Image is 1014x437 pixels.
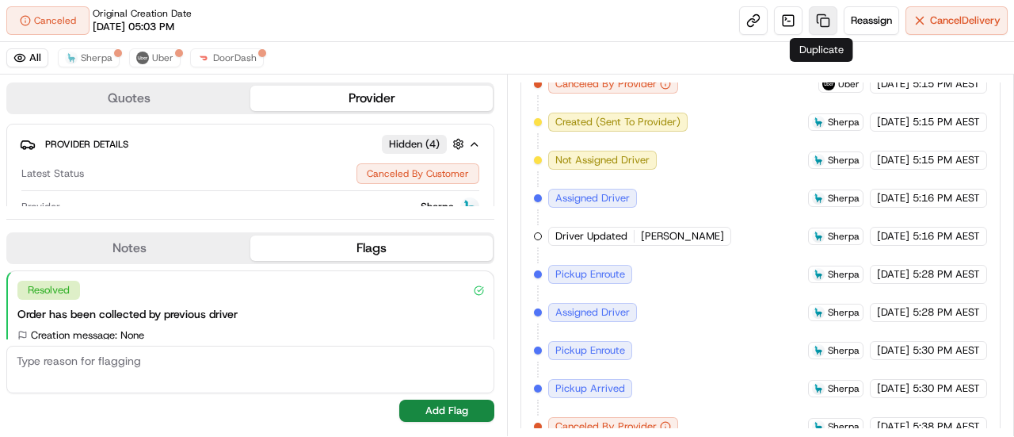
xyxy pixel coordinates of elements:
[555,191,630,205] span: Assigned Driver
[822,78,835,90] img: uber-new-logo.jpeg
[812,230,825,243] img: sherpa_logo.png
[812,154,825,167] img: sherpa_logo.png
[20,131,481,157] button: Provider DetailsHidden (4)
[913,153,980,167] span: 5:15 PM AEST
[812,192,825,205] img: sherpa_logo.png
[213,52,257,64] span: DoorDash
[93,20,174,34] span: [DATE] 05:03 PM
[905,6,1008,35] button: CancelDelivery
[930,13,1001,28] span: Cancel Delivery
[58,48,120,67] button: Sherpa
[838,78,860,90] span: Uber
[555,153,650,167] span: Not Assigned Driver
[877,267,909,282] span: [DATE]
[877,305,909,320] span: [DATE]
[812,344,825,357] img: sherpa_logo.png
[8,86,250,111] button: Quotes
[555,305,630,320] span: Assigned Driver
[65,52,78,64] img: sherpa_logo.png
[913,229,980,243] span: 5:16 PM AEST
[877,153,909,167] span: [DATE]
[389,137,440,151] span: Hidden ( 4 )
[250,236,493,261] button: Flags
[45,138,128,151] span: Provider Details
[6,48,48,67] button: All
[136,52,149,64] img: uber-new-logo.jpeg
[555,267,625,282] span: Pickup Enroute
[913,305,980,320] span: 5:28 PM AEST
[8,236,250,261] button: Notes
[913,267,980,282] span: 5:28 PM AEST
[790,38,853,62] div: Duplicate
[17,281,80,300] div: Resolved
[152,52,173,64] span: Uber
[828,344,860,357] span: Sherpa
[555,77,657,91] span: Canceled By Provider
[828,268,860,281] span: Sherpa
[21,200,60,214] span: Provider
[421,200,454,214] span: Sherpa
[17,306,484,322] div: Order has been collected by previous driver
[828,382,860,395] span: Sherpa
[399,400,494,422] button: Add Flag
[913,77,980,91] span: 5:15 PM AEST
[812,268,825,281] img: sherpa_logo.png
[828,420,860,433] span: Sherpa
[812,382,825,395] img: sherpa_logo.png
[828,230,860,243] span: Sherpa
[913,115,980,129] span: 5:15 PM AEST
[851,13,892,28] span: Reassign
[555,229,627,243] span: Driver Updated
[641,229,724,243] span: [PERSON_NAME]
[555,115,680,129] span: Created (Sent To Provider)
[93,7,192,20] span: Original Creation Date
[129,48,181,67] button: Uber
[81,52,112,64] span: Sherpa
[197,52,210,64] img: doordash_logo_v2.png
[382,134,468,154] button: Hidden (4)
[31,328,144,343] span: Creation message: None
[913,381,980,396] span: 5:30 PM AEST
[877,77,909,91] span: [DATE]
[812,420,825,433] img: sherpa_logo.png
[460,197,479,217] img: sherpa_logo.png
[913,420,980,434] span: 5:38 PM AEST
[555,420,657,434] span: Canceled By Provider
[812,306,825,319] img: sherpa_logo.png
[555,343,625,358] span: Pickup Enroute
[877,343,909,358] span: [DATE]
[877,115,909,129] span: [DATE]
[877,229,909,243] span: [DATE]
[844,6,899,35] button: Reassign
[877,381,909,396] span: [DATE]
[250,86,493,111] button: Provider
[877,191,909,205] span: [DATE]
[21,167,84,181] span: Latest Status
[828,192,860,205] span: Sherpa
[828,154,860,167] span: Sherpa
[555,381,625,396] span: Pickup Arrived
[877,420,909,434] span: [DATE]
[913,191,980,205] span: 5:16 PM AEST
[6,6,90,35] button: Canceled
[828,116,860,128] span: Sherpa
[913,343,980,358] span: 5:30 PM AEST
[828,306,860,319] span: Sherpa
[812,116,825,128] img: sherpa_logo.png
[190,48,264,67] button: DoorDash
